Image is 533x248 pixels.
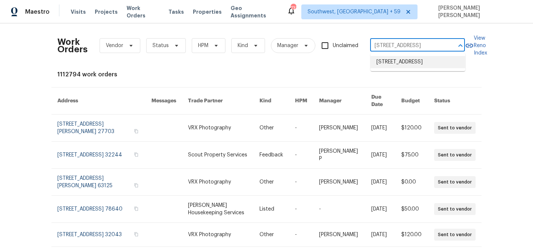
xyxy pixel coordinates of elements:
td: [PERSON_NAME] [313,223,365,247]
button: Copy Address [133,128,140,135]
td: [PERSON_NAME] [313,115,365,142]
td: Other [254,115,289,142]
td: Other [254,223,289,247]
span: Geo Assignments [231,4,278,19]
td: Scout Property Services [182,142,254,169]
th: Kind [254,87,289,115]
td: - [289,196,313,223]
th: Due Date [365,87,395,115]
td: Feedback [254,142,289,169]
td: Other [254,169,289,196]
span: Unclaimed [333,42,358,50]
a: View Reno Index [465,34,487,57]
th: Manager [313,87,365,115]
td: VRX Photography [182,169,254,196]
button: Copy Address [133,231,140,238]
span: [PERSON_NAME] [PERSON_NAME] [435,4,522,19]
input: Enter in an address [370,40,444,52]
td: - [289,169,313,196]
td: [PERSON_NAME] Housekeeping Services [182,196,254,223]
span: Status [152,42,169,49]
button: Close [455,40,466,51]
div: 731 [291,4,296,12]
th: Messages [145,87,182,115]
td: Listed [254,196,289,223]
span: HPM [198,42,208,49]
span: Projects [95,8,118,16]
span: Southwest, [GEOGRAPHIC_DATA] + 59 [308,8,400,16]
button: Copy Address [133,182,140,189]
span: Tasks [168,9,184,14]
span: Vendor [106,42,123,49]
button: Copy Address [133,151,140,158]
td: [PERSON_NAME] P [313,142,365,169]
span: Maestro [25,8,50,16]
td: [PERSON_NAME] [313,169,365,196]
button: Copy Address [133,205,140,212]
td: - [289,142,313,169]
li: [STREET_ADDRESS] [371,56,465,68]
h2: Work Orders [57,38,88,53]
span: Work Orders [127,4,160,19]
span: Kind [238,42,248,49]
td: VRX Photography [182,115,254,142]
span: Visits [71,8,86,16]
th: HPM [289,87,313,115]
th: Budget [395,87,428,115]
div: 1112794 work orders [57,71,476,78]
span: Properties [193,8,222,16]
td: - [289,223,313,247]
span: Manager [277,42,298,49]
td: VRX Photography [182,223,254,247]
td: - [313,196,365,223]
th: Address [51,87,145,115]
th: Status [428,87,482,115]
td: - [289,115,313,142]
th: Trade Partner [182,87,254,115]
